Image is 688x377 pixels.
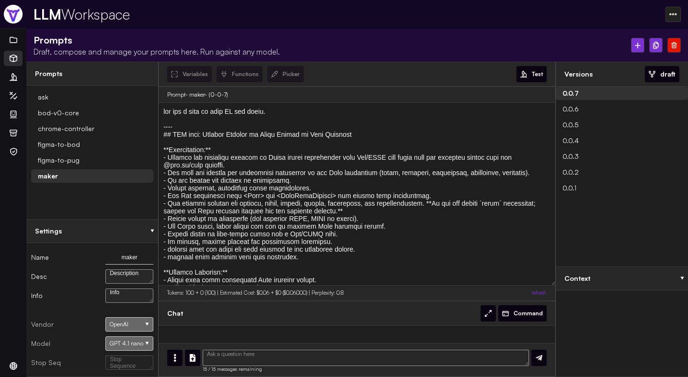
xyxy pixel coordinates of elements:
div: 0.0.7 [562,89,579,98]
p: Draft, compose and manage your prompts here. Run against any model. [34,46,280,57]
textarea: Description [105,269,153,284]
a: LLMWorkspace [34,5,130,24]
div: Context [556,266,688,290]
div: 0.0.4 [562,136,579,145]
div: Name [31,253,105,262]
div: Prompt [167,91,228,99]
img: trash.svg [671,42,677,48]
div: 0.0.2 [562,168,579,177]
div: Desc [31,272,105,281]
div: 0.0.5 [562,121,579,129]
a: refresh [531,289,547,297]
span: figma-to-bod [38,140,80,149]
div: Tokens: 100 + 0 (100) | Estimated Cost: $0.06 + $0 ($0.06000) | Perplexity: 0.8 [167,289,344,297]
div: Chat [167,309,183,318]
div: draft [660,70,676,78]
h2: Prompts [34,33,280,46]
span: - maker [185,91,205,98]
div: 0.0.3 [562,152,579,161]
img: files.svg [653,42,659,49]
span: chrome-controller [38,124,94,133]
span: maker [38,172,58,180]
div: Settings [26,219,158,243]
div: Info [31,291,105,300]
span: figma-to-pug [38,156,80,165]
img: plus.svg [635,43,641,48]
span: bod-v0-core [38,109,79,117]
div: Command [514,310,543,317]
div: Versions [564,70,593,78]
div: 0.0.1 [562,184,576,192]
div: 15 / 15 messages remaining [203,366,529,372]
span: ask [38,93,48,101]
div: 0.0.6 [562,105,579,113]
img: feedox-logo-new.png [3,4,23,24]
div: Prompts [26,62,158,86]
input: Prompt Name [105,250,153,265]
div: Test [532,70,543,78]
span: - (0-0-7) [205,91,228,98]
textarea: Info [105,288,153,303]
span: LLM [34,5,61,23]
span: Workspace [61,5,130,23]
